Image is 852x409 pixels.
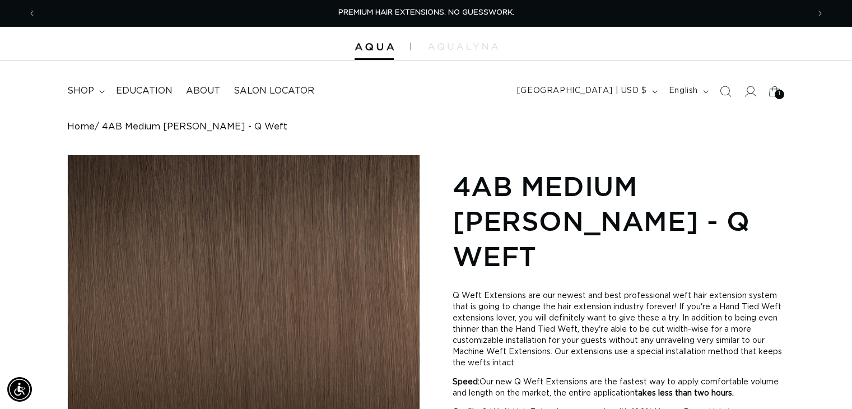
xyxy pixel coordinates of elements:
[109,78,179,104] a: Education
[713,79,738,104] summary: Search
[669,85,698,97] span: English
[179,78,227,104] a: About
[20,3,44,24] button: Previous announcement
[453,292,782,367] span: Q Weft Extensions are our newest and best professional weft hair extension system that is going t...
[355,43,394,51] img: Aqua Hair Extensions
[60,78,109,104] summary: shop
[7,377,32,402] div: Accessibility Menu
[67,85,94,97] span: shop
[338,9,514,16] span: PREMIUM HAIR EXTENSIONS. NO GUESSWORK.
[453,378,479,386] b: Speed:
[635,389,734,397] b: takes less than two hours.
[227,78,321,104] a: Salon Locator
[662,81,713,102] button: English
[234,85,314,97] span: Salon Locator
[428,43,498,50] img: aqualyna.com
[116,85,173,97] span: Education
[796,355,852,409] iframe: Chat Widget
[67,122,785,132] nav: breadcrumbs
[186,85,220,97] span: About
[102,122,287,132] span: 4AB Medium [PERSON_NAME] - Q Weft
[517,85,647,97] span: [GEOGRAPHIC_DATA] | USD $
[67,122,95,132] a: Home
[808,3,832,24] button: Next announcement
[453,378,779,397] span: Our new Q Weft Extensions are the fastest way to apply comfortable volume and length on the marke...
[453,169,785,273] h1: 4AB Medium [PERSON_NAME] - Q Weft
[779,90,781,99] span: 1
[510,81,662,102] button: [GEOGRAPHIC_DATA] | USD $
